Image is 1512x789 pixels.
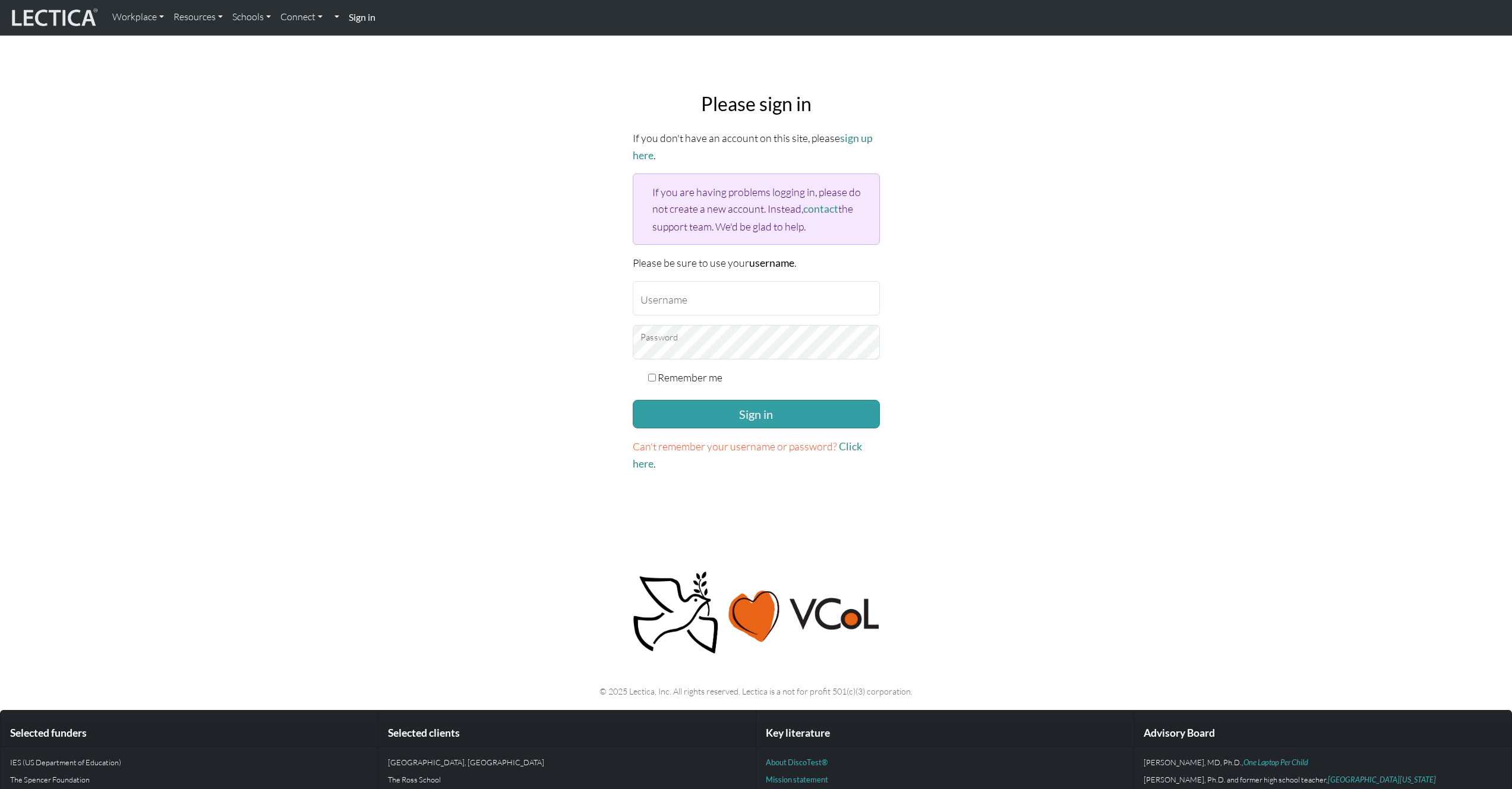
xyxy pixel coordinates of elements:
[1134,720,1511,747] div: Advisory Board
[633,438,880,472] p: .
[9,7,98,29] img: lecticalive
[658,369,722,386] label: Remember me
[378,720,756,747] div: Selected clients
[633,281,880,315] input: Username
[629,570,883,656] img: Peace, love, VCoL
[1243,758,1308,767] a: One Laptop Per Child
[633,93,880,115] h2: Please sign in
[228,5,276,30] a: Schools
[1144,774,1502,785] p: [PERSON_NAME], Ph.D. and former high school teacher,
[633,254,880,272] p: Please be sure to use your .
[633,130,880,164] p: If you don't have an account on this site, please .
[388,774,746,785] p: The Ross School
[10,756,368,768] p: IES (US Department of Education)
[1328,775,1436,784] a: [GEOGRAPHIC_DATA][US_STATE]
[1,720,378,747] div: Selected funders
[749,257,794,269] strong: username
[633,440,837,453] span: Can't remember your username or password?
[108,5,169,30] a: Workplace
[803,203,838,215] a: contact
[388,756,746,768] p: [GEOGRAPHIC_DATA], [GEOGRAPHIC_DATA]
[169,5,228,30] a: Resources
[344,5,380,30] a: Sign in
[766,758,828,767] a: About DiscoTest®
[756,720,1134,747] div: Key literature
[276,5,327,30] a: Connect
[1144,756,1502,768] p: [PERSON_NAME], MD, Ph.D.,
[371,684,1141,698] p: © 2025 Lectica, Inc. All rights reserved. Lectica is a not for profit 501(c)(3) corporation.
[349,11,375,23] strong: Sign in
[766,775,828,784] a: Mission statement
[633,400,880,428] button: Sign in
[633,173,880,244] div: If you are having problems logging in, please do not create a new account. Instead, the support t...
[10,774,368,785] p: The Spencer Foundation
